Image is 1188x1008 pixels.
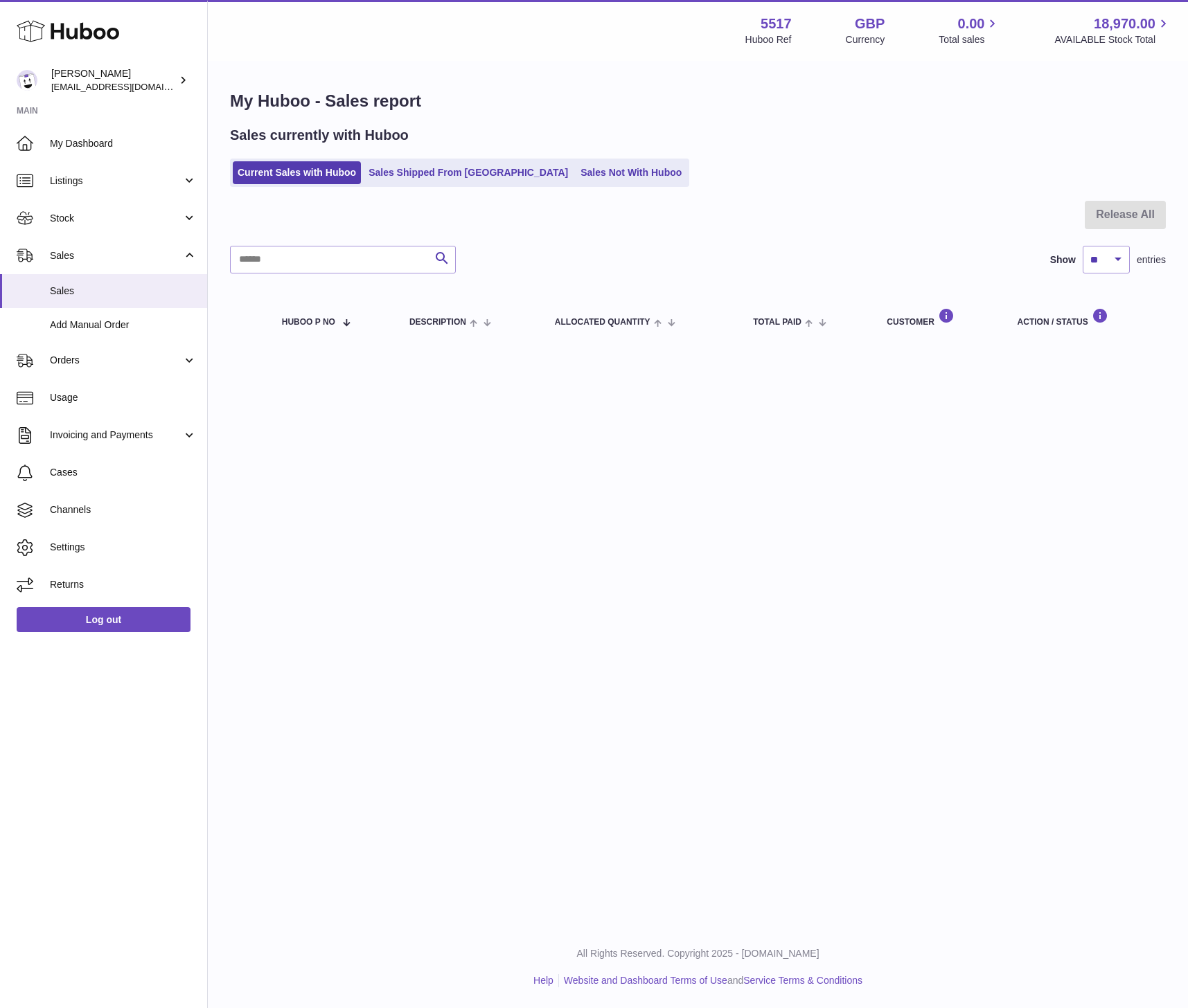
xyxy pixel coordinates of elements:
[50,429,182,442] span: Invoicing and Payments
[533,975,553,986] a: Help
[939,33,1000,46] span: Total sales
[761,15,792,33] strong: 5517
[51,81,204,92] span: [EMAIL_ADDRESS][DOMAIN_NAME]
[50,249,182,262] span: Sales
[364,161,573,184] a: Sales Shipped From [GEOGRAPHIC_DATA]
[50,174,182,188] span: Listings
[50,466,197,479] span: Cases
[743,975,862,986] a: Service Terms & Conditions
[576,161,686,184] a: Sales Not With Huboo
[1054,15,1171,46] a: 18,970.00 AVAILABLE Stock Total
[282,318,335,327] span: Huboo P no
[958,15,985,33] span: 0.00
[745,33,792,46] div: Huboo Ref
[1137,253,1166,267] span: entries
[50,391,197,404] span: Usage
[1050,253,1076,267] label: Show
[887,308,989,327] div: Customer
[753,318,801,327] span: Total paid
[50,285,197,298] span: Sales
[1094,15,1155,33] span: 18,970.00
[51,67,176,93] div: [PERSON_NAME]
[17,607,190,632] a: Log out
[50,354,182,367] span: Orders
[50,541,197,554] span: Settings
[230,90,1166,112] h1: My Huboo - Sales report
[409,318,466,327] span: Description
[219,947,1177,960] p: All Rights Reserved. Copyright 2025 - [DOMAIN_NAME]
[50,212,182,225] span: Stock
[559,974,862,987] li: and
[230,126,409,145] h2: Sales currently with Huboo
[564,975,727,986] a: Website and Dashboard Terms of Use
[1054,33,1171,46] span: AVAILABLE Stock Total
[855,15,885,33] strong: GBP
[939,15,1000,46] a: 0.00 Total sales
[50,318,197,332] span: Add Manual Order
[1018,308,1152,327] div: Action / Status
[50,578,197,591] span: Returns
[846,33,885,46] div: Currency
[555,318,650,327] span: ALLOCATED Quantity
[50,137,197,150] span: My Dashboard
[17,70,37,91] img: alessiavanzwolle@hotmail.com
[233,161,361,184] a: Current Sales with Huboo
[50,503,197,516] span: Channels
